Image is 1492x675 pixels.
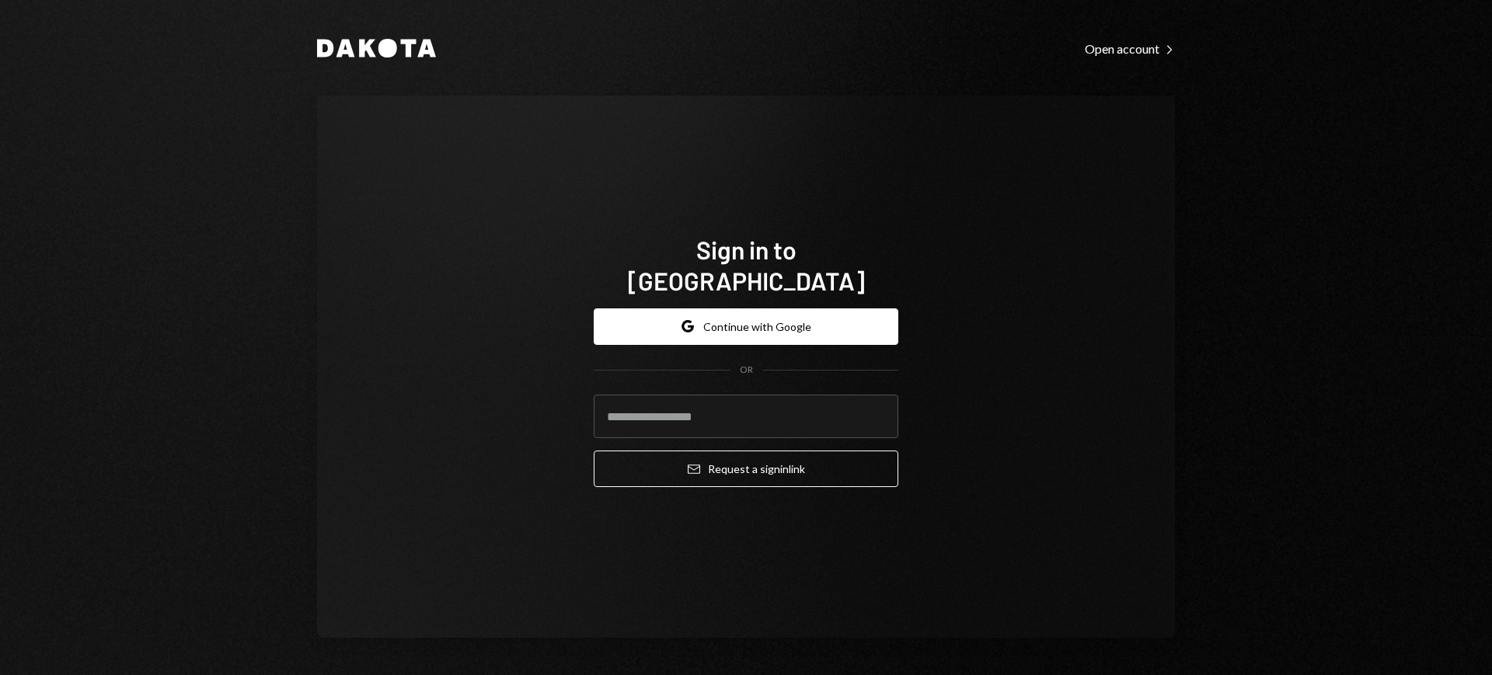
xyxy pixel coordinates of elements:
h1: Sign in to [GEOGRAPHIC_DATA] [594,234,898,296]
div: Open account [1085,41,1175,57]
div: OR [740,364,753,377]
button: Continue with Google [594,308,898,345]
button: Request a signinlink [594,451,898,487]
a: Open account [1085,40,1175,57]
